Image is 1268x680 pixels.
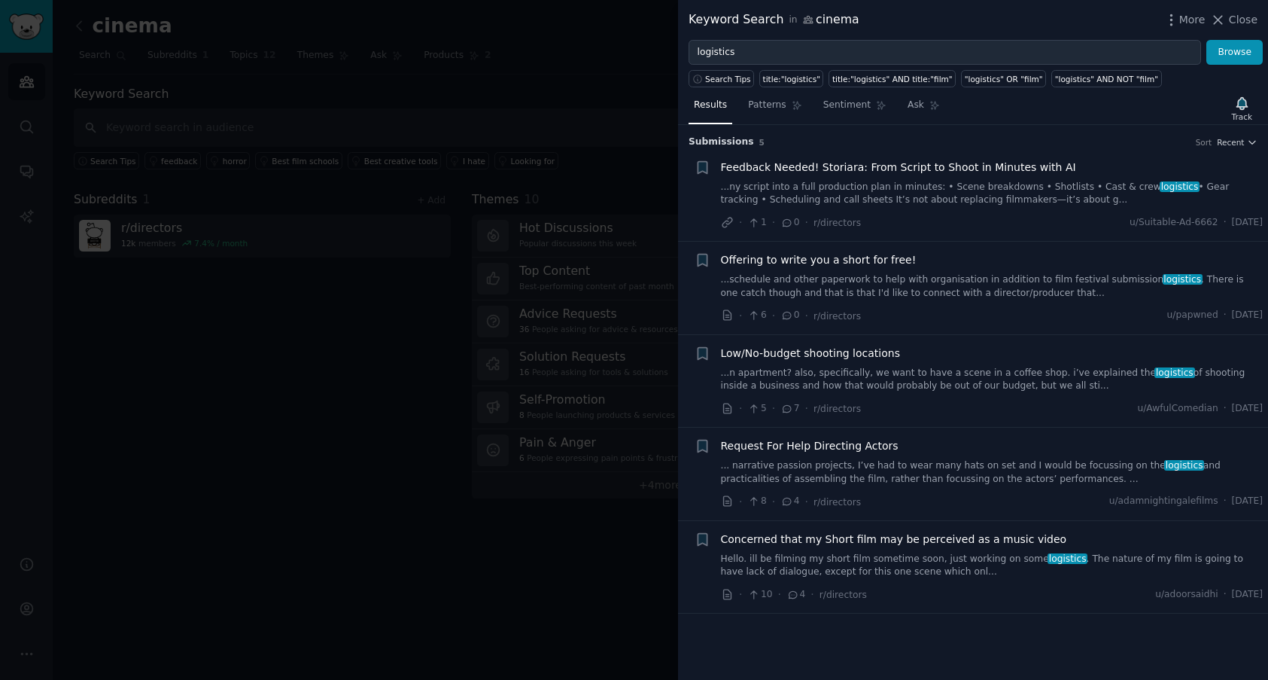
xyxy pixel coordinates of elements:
[810,587,813,602] span: ·
[1224,495,1227,508] span: ·
[1217,137,1257,148] button: Recent
[965,74,1043,84] div: "logistics" OR "film"
[1137,402,1218,416] span: u/AwfulComedian
[721,181,1263,207] a: ...ny script into a full production plan in minutes: • Scene breakdowns • Shotlists • Cast & crew...
[721,346,900,361] a: Low/No-budget shooting locations
[721,532,1067,547] a: Concerned that my Short film may be perceived as a music video
[813,218,861,228] span: r/directors
[1217,137,1244,148] span: Recent
[1154,367,1194,378] span: logistics
[689,11,859,29] div: Keyword Search cinema
[805,215,808,230] span: ·
[747,588,772,602] span: 10
[1167,309,1218,322] span: u/papwned
[1210,12,1257,28] button: Close
[689,70,754,87] button: Search Tips
[789,14,797,27] span: in
[772,401,775,416] span: ·
[763,74,820,84] div: title:"logistics"
[747,309,766,322] span: 6
[747,495,766,508] span: 8
[786,588,805,602] span: 4
[759,70,823,87] a: title:"logistics"
[1229,12,1257,28] span: Close
[961,70,1046,87] a: "logistics" OR "film"
[772,215,775,230] span: ·
[1196,137,1212,148] div: Sort
[813,404,861,414] span: r/directors
[813,497,861,508] span: r/directors
[739,401,742,416] span: ·
[1224,309,1227,322] span: ·
[743,93,807,124] a: Patterns
[689,136,754,149] span: Submission s
[689,40,1201,66] input: Try a keyword related to your business
[780,402,799,416] span: 7
[721,459,1263,486] a: ... narrative passion projects, I’ve had to wear many hats on set and I would be focussing on the...
[1232,402,1263,416] span: [DATE]
[747,402,766,416] span: 5
[689,93,732,124] a: Results
[1055,74,1158,84] div: "logistics" AND NOT "film"
[739,494,742,510] span: ·
[759,138,765,147] span: 5
[818,93,892,124] a: Sentiment
[805,401,808,416] span: ·
[721,367,1263,393] a: ...n apartment? also, specifically, we want to have a scene in a coffee shop. i’ve explained thel...
[1232,588,1263,602] span: [DATE]
[832,74,953,84] div: title:"logistics" AND title:"film"
[1130,216,1218,230] span: u/Suitable-Ad-6662
[780,309,799,322] span: 0
[1160,181,1200,192] span: logistics
[739,215,742,230] span: ·
[780,495,799,508] span: 4
[778,587,781,602] span: ·
[1224,216,1227,230] span: ·
[1224,588,1227,602] span: ·
[747,216,766,230] span: 1
[705,74,751,84] span: Search Tips
[1048,553,1087,564] span: logistics
[1232,309,1263,322] span: [DATE]
[721,553,1263,579] a: Hello. ill be filming my short film sometime soon, just working on somelogistics. The nature of m...
[772,494,775,510] span: ·
[1051,70,1161,87] a: "logistics" AND NOT "film"
[748,99,786,112] span: Patterns
[721,438,899,454] a: Request For Help Directing Actors
[780,216,799,230] span: 0
[694,99,727,112] span: Results
[739,308,742,324] span: ·
[902,93,945,124] a: Ask
[721,160,1076,175] a: Feedback Needed! Storiara: From Script to Shoot in Minutes with AI
[1155,588,1218,602] span: u/adoorsaidhi
[1164,460,1204,471] span: logistics
[1179,12,1206,28] span: More
[1227,93,1257,124] button: Track
[823,99,871,112] span: Sentiment
[829,70,956,87] a: title:"logistics" AND title:"film"
[1232,111,1252,122] div: Track
[1224,402,1227,416] span: ·
[739,587,742,602] span: ·
[1109,495,1218,508] span: u/adamnightingalefilms
[1232,216,1263,230] span: [DATE]
[721,252,917,268] a: Offering to write you a short for free!
[1163,274,1203,285] span: logistics
[805,494,808,510] span: ·
[819,590,867,600] span: r/directors
[805,308,808,324] span: ·
[1232,495,1263,508] span: [DATE]
[772,308,775,324] span: ·
[1206,40,1263,66] button: Browse
[813,311,861,322] span: r/directors
[721,273,1263,300] a: ...schedule and other paperwork to help with organisation in addition to film festival submission...
[908,99,924,112] span: Ask
[1163,12,1206,28] button: More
